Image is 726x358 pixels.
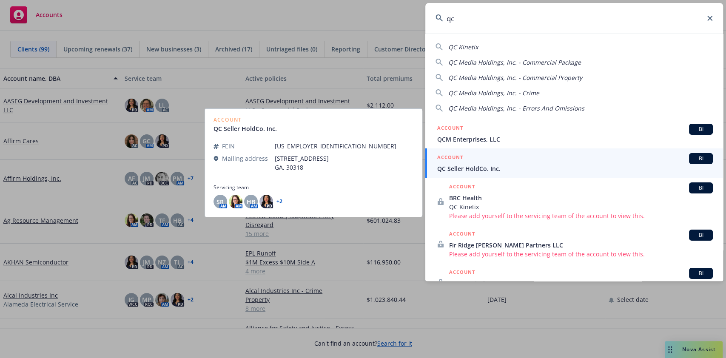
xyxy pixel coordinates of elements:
[448,104,584,112] span: QC Media Holdings, Inc. - Errors And Omissions
[437,124,463,134] h5: ACCOUNT
[692,125,709,133] span: BI
[425,263,723,301] a: ACCOUNTBI1L Botanicals LLC
[448,43,478,51] span: QC Kinetix
[449,193,713,202] span: BRC Health
[449,268,475,278] h5: ACCOUNT
[425,148,723,178] a: ACCOUNTBIQC Seller HoldCo. Inc.
[449,211,713,220] span: Please add yourself to the servicing team of the account to view this.
[437,153,463,163] h5: ACCOUNT
[437,164,713,173] span: QC Seller HoldCo. Inc.
[425,225,723,263] a: ACCOUNTBIFir Ridge [PERSON_NAME] Partners LLCPlease add yourself to the servicing team of the acc...
[692,231,709,239] span: BI
[448,74,582,82] span: QC Media Holdings, Inc. - Commercial Property
[692,184,709,192] span: BI
[448,89,539,97] span: QC Media Holdings, Inc. - Crime
[692,270,709,277] span: BI
[437,135,713,144] span: QCM Enterprises, LLC
[425,119,723,148] a: ACCOUNTBIQCM Enterprises, LLC
[449,279,713,288] span: 1L Botanicals LLC
[448,58,581,66] span: QC Media Holdings, Inc. - Commercial Package
[449,182,475,193] h5: ACCOUNT
[425,3,723,34] input: Search...
[449,230,475,240] h5: ACCOUNT
[449,250,713,259] span: Please add yourself to the servicing team of the account to view this.
[692,155,709,162] span: BI
[425,178,723,225] a: ACCOUNTBIBRC HealthQC KinetixPlease add yourself to the servicing team of the account to view this.
[449,202,713,211] span: QC Kinetix
[449,241,713,250] span: Fir Ridge [PERSON_NAME] Partners LLC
